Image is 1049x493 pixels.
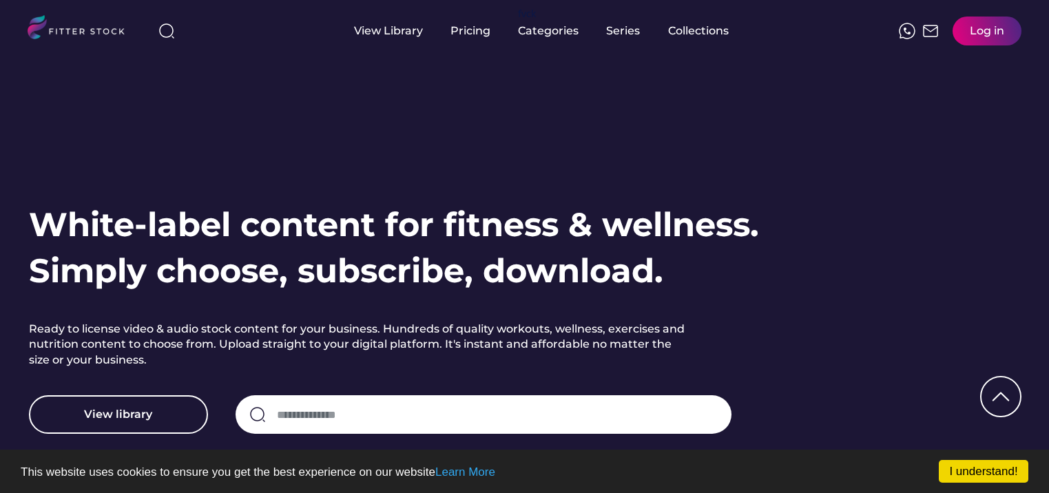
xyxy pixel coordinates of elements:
img: Frame%2051.svg [922,23,939,39]
div: Categories [518,23,579,39]
h2: Ready to license video & audio stock content for your business. Hundreds of quality workouts, wel... [29,322,690,368]
button: View library [29,395,208,434]
div: fvck [518,7,536,21]
iframe: chat widget [991,438,1035,479]
div: Series [606,23,641,39]
img: search-normal.svg [249,406,266,423]
a: I understand! [939,460,1028,483]
img: Group%201000002322%20%281%29.svg [982,377,1020,416]
p: This website uses cookies to ensure you get the best experience on our website [21,466,1028,478]
img: LOGO.svg [28,15,136,43]
div: Collections [668,23,729,39]
h1: White-label content for fitness & wellness. Simply choose, subscribe, download. [29,202,759,294]
a: Learn More [435,465,495,479]
div: View Library [354,23,423,39]
img: search-normal%203.svg [158,23,175,39]
div: Pricing [450,23,490,39]
img: meteor-icons_whatsapp%20%281%29.svg [899,23,915,39]
div: Log in [970,23,1004,39]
